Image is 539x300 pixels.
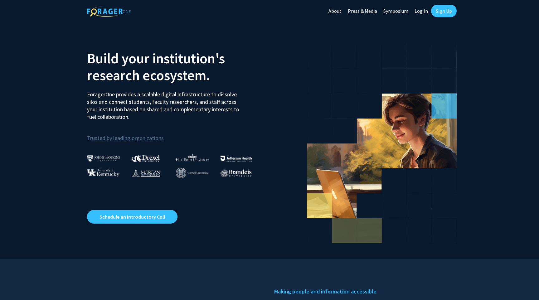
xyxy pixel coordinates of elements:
p: Trusted by leading organizations [87,126,265,143]
a: Sign Up [431,5,457,17]
img: Drexel University [132,155,160,162]
img: ForagerOne Logo [87,6,131,17]
img: Cornell University [176,168,208,178]
img: High Point University [176,153,209,161]
iframe: Chat [5,272,27,295]
img: Brandeis University [221,169,252,177]
img: University of Kentucky [87,169,119,177]
img: Johns Hopkins University [87,155,120,162]
img: Thomas Jefferson University [221,156,252,162]
h2: Build your institution's research ecosystem. [87,50,265,84]
a: Opens in a new tab [87,210,177,224]
p: ForagerOne provides a scalable digital infrastructure to dissolve silos and connect students, fac... [87,86,244,121]
img: Morgan State University [132,169,160,177]
h5: Making people and information accessible [274,287,452,296]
